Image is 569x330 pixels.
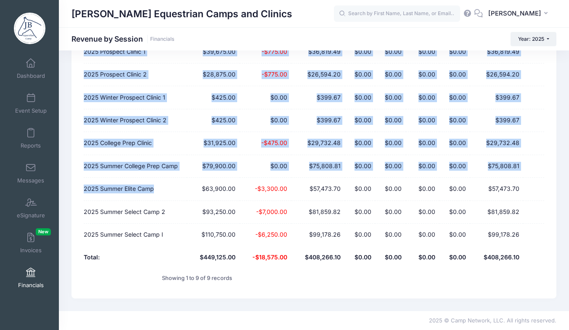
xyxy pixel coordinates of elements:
td: $0.00 [439,224,470,246]
td: 2025 Winter Prospect Clinic 2 [84,109,186,132]
th: $0.00 [439,246,470,268]
td: $0.00 [345,155,376,178]
td: $0.00 [406,155,439,178]
h1: Revenue by Session [71,34,175,43]
td: $81,859.82 [470,201,524,224]
td: $39,675.00 [187,40,240,63]
td: $28,875.00 [187,63,240,86]
td: $26,594.20 [470,63,524,86]
span: Invoices [20,247,42,254]
td: $0.00 [375,63,406,86]
td: 2025 Summer College Prep Camp [84,155,186,178]
input: Search by First Name, Last Name, or Email... [334,5,460,22]
td: $0.00 [375,40,406,63]
td: $0.00 [375,224,406,246]
td: $0.00 [375,132,406,155]
td: $0.00 [240,155,291,178]
td: $0.00 [439,201,470,224]
a: Financials [11,263,51,293]
span: Messages [17,177,44,184]
td: $399.67 [291,86,345,109]
button: Year: 2025 [511,32,556,46]
span: eSignature [17,212,45,219]
td: $81,859.82 [291,201,345,224]
td: $425.00 [187,109,240,132]
td: -$475.00 [240,132,291,155]
td: $36,819.49 [470,40,524,63]
td: $0.00 [375,155,406,178]
td: $0.00 [406,40,439,63]
td: $0.00 [375,86,406,109]
td: $57,473.70 [470,178,524,201]
td: $0.00 [439,155,470,178]
td: $110,750.00 [187,224,240,246]
td: $29,732.48 [470,132,524,155]
td: $75,808.81 [291,155,345,178]
a: Dashboard [11,54,51,83]
td: $99,178.26 [470,224,524,246]
th: $449,125.00 [187,246,240,268]
span: Dashboard [17,72,45,79]
td: -$775.00 [240,40,291,63]
img: Jessica Braswell Equestrian Camps and Clinics [14,13,45,44]
td: $75,808.81 [470,155,524,178]
td: $0.00 [345,40,376,63]
span: [PERSON_NAME] [488,9,541,18]
td: $0.00 [345,224,376,246]
td: $399.67 [470,86,524,109]
td: 2025 Summer Select Camp I [84,224,186,246]
th: -$18,575.00 [240,246,291,268]
td: $0.00 [406,224,439,246]
td: $0.00 [240,109,291,132]
td: $0.00 [406,63,439,86]
td: $0.00 [439,63,470,86]
td: $0.00 [375,178,406,201]
a: Event Setup [11,89,51,118]
span: New [36,228,51,235]
td: $29,732.48 [291,132,345,155]
h1: [PERSON_NAME] Equestrian Camps and Clinics [71,4,292,24]
td: $0.00 [375,201,406,224]
td: 2025 Prospect Clinic 1 [84,40,186,63]
td: $0.00 [375,109,406,132]
td: $0.00 [345,178,376,201]
td: $79,900.00 [187,155,240,178]
span: Year: 2025 [518,36,544,42]
td: $26,594.20 [291,63,345,86]
a: Reports [11,124,51,153]
td: -$7,000.00 [240,201,291,224]
td: $425.00 [187,86,240,109]
td: $0.00 [345,86,376,109]
th: $0.00 [375,246,406,268]
td: $0.00 [406,109,439,132]
a: InvoicesNew [11,228,51,258]
td: 2025 Summer Select Camp 2 [84,201,186,224]
td: $0.00 [345,132,376,155]
th: $0.00 [345,246,376,268]
button: [PERSON_NAME] [483,4,556,24]
td: $31,925.00 [187,132,240,155]
a: Messages [11,158,51,188]
td: $0.00 [240,86,291,109]
span: Reports [21,142,41,149]
td: 2025 College Prep Clinic [84,132,186,155]
td: -$6,250.00 [240,224,291,246]
td: $0.00 [406,132,439,155]
td: -$775.00 [240,63,291,86]
td: $0.00 [439,109,470,132]
td: 2025 Prospect Clinic 2 [84,63,186,86]
td: $0.00 [406,86,439,109]
td: 2025 Summer Elite Camp [84,178,186,201]
th: $408,266.10 [291,246,345,268]
a: Financials [150,36,175,42]
span: 2025 © Camp Network, LLC. All rights reserved. [429,317,556,324]
td: $57,473.70 [291,178,345,201]
td: $0.00 [439,132,470,155]
td: $0.00 [406,178,439,201]
td: $0.00 [439,40,470,63]
td: $93,250.00 [187,201,240,224]
td: $399.67 [291,109,345,132]
th: $0.00 [406,246,439,268]
td: -$3,300.00 [240,178,291,201]
th: Total: [84,246,186,268]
